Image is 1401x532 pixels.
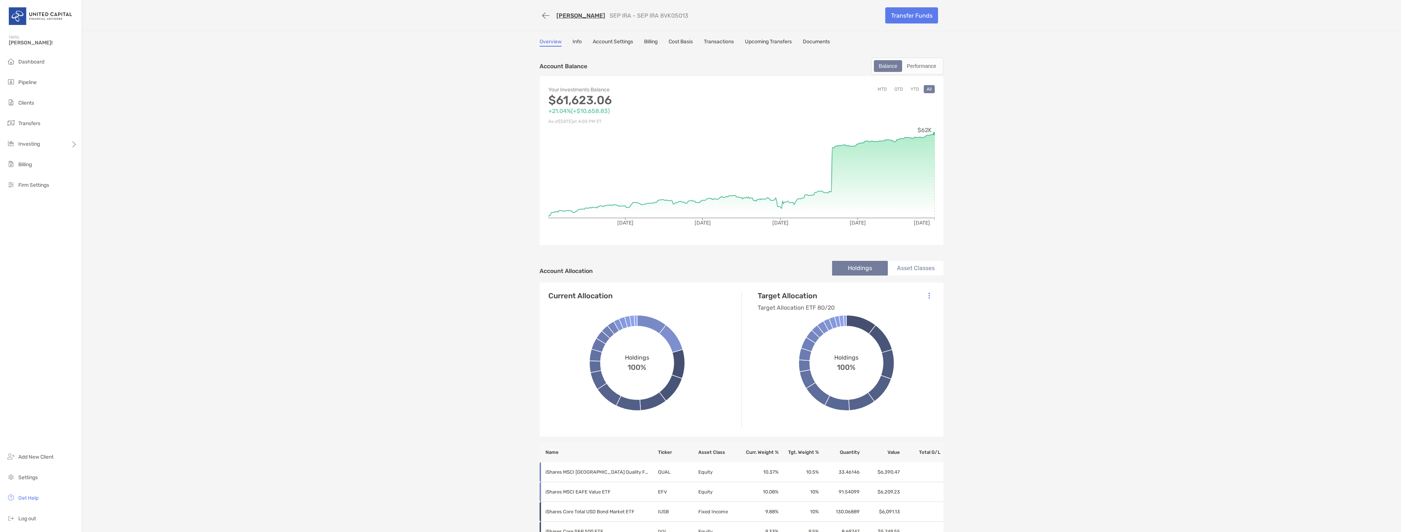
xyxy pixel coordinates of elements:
img: United Capital Logo [9,3,73,29]
img: get-help icon [7,493,15,502]
span: Add New Client [18,454,54,460]
span: Billing [18,161,32,168]
p: Account Balance [540,62,587,71]
th: Asset Class [698,442,738,462]
a: Billing [644,39,658,47]
span: Log out [18,515,36,522]
img: dashboard icon [7,57,15,66]
p: iShares Core Total USD Bond Market ETF [545,507,648,516]
th: Total G/L [900,442,944,462]
a: Transactions [704,39,734,47]
img: Icon List Menu [929,292,930,299]
p: $61,623.06 [548,96,742,105]
th: Value [860,442,900,462]
th: Curr. Weight % [738,442,779,462]
span: Clients [18,100,34,106]
img: firm-settings icon [7,180,15,189]
th: Name [540,442,658,462]
td: EFV [658,482,698,502]
td: 10 % [779,482,819,502]
span: Dashboard [18,59,44,65]
a: Transfer Funds [885,7,938,23]
td: Equity [698,462,738,482]
div: Performance [903,61,940,71]
th: Tgt. Weight % [779,442,819,462]
td: Fixed Income [698,502,738,522]
a: Upcoming Transfers [745,39,792,47]
a: Info [573,39,582,47]
p: Your Investments Balance [548,85,742,94]
p: +21.04% ( +$10,658.83 ) [548,106,742,116]
td: $6,390.47 [860,462,900,482]
tspan: [DATE] [850,220,866,226]
td: Equity [698,482,738,502]
th: Ticker [658,442,698,462]
td: IUSB [658,502,698,522]
span: Transfers [18,120,40,127]
img: add_new_client icon [7,452,15,461]
h4: Account Allocation [540,267,593,274]
li: Holdings [832,261,888,276]
th: Quantity [819,442,860,462]
p: iShares MSCI USA Quality Factor ETF [545,467,648,477]
td: 9.88 % [738,502,779,522]
a: Cost Basis [669,39,693,47]
td: 10.08 % [738,482,779,502]
p: As of [DATE] at 4:00 PM ET [548,117,742,126]
li: Asset Classes [888,261,944,276]
button: MTD [875,85,890,93]
img: logout icon [7,514,15,522]
img: investing icon [7,139,15,148]
td: $6,091.13 [860,502,900,522]
h4: Target Allocation [758,291,835,300]
div: segmented control [871,58,944,74]
a: Documents [803,39,830,47]
span: Settings [18,474,38,481]
td: 130.06889 [819,502,860,522]
img: billing icon [7,160,15,168]
span: 100% [628,361,646,372]
span: Get Help [18,495,38,501]
tspan: [DATE] [914,220,930,226]
img: settings icon [7,473,15,481]
span: Investing [18,141,40,147]
td: 10.5 % [779,462,819,482]
img: pipeline icon [7,77,15,86]
img: transfers icon [7,119,15,127]
span: 100% [837,361,856,372]
td: $6,209.23 [860,482,900,502]
p: iShares MSCI EAFE Value ETF [545,487,648,496]
span: Firm Settings [18,182,49,188]
td: 10 % [779,502,819,522]
img: clients icon [7,98,15,107]
span: [PERSON_NAME]! [9,40,77,46]
span: Holdings [625,354,649,361]
tspan: [DATE] [772,220,788,226]
tspan: [DATE] [695,220,711,226]
span: Pipeline [18,79,37,85]
a: Account Settings [593,39,633,47]
button: All [924,85,935,93]
td: QUAL [658,462,698,482]
div: Balance [875,61,901,71]
tspan: $62K [918,127,932,134]
td: 10.37 % [738,462,779,482]
button: QTD [891,85,906,93]
h4: Current Allocation [548,291,613,300]
p: Target Allocation ETF 80/20 [758,303,835,312]
button: YTD [908,85,922,93]
tspan: [DATE] [617,220,633,226]
a: Overview [540,39,562,47]
td: 33.46146 [819,462,860,482]
span: Holdings [834,354,858,361]
a: [PERSON_NAME] [556,12,605,19]
p: SEP IRA - SEP IRA 8VK05013 [610,12,688,19]
td: 91.54099 [819,482,860,502]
